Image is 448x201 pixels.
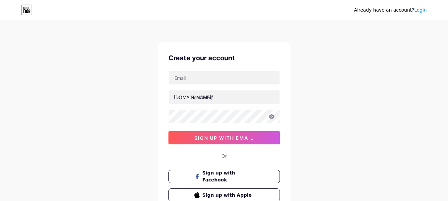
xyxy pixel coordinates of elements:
[202,170,254,183] span: Sign up with Facebook
[354,7,427,14] div: Already have an account?
[169,90,280,104] input: username
[168,170,280,183] button: Sign up with Facebook
[202,192,254,199] span: Sign up with Apple
[168,131,280,144] button: sign up with email
[174,94,213,101] div: [DOMAIN_NAME]/
[414,7,427,13] a: Login
[194,135,254,141] span: sign up with email
[168,53,280,63] div: Create your account
[169,71,280,84] input: Email
[222,152,227,159] div: Or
